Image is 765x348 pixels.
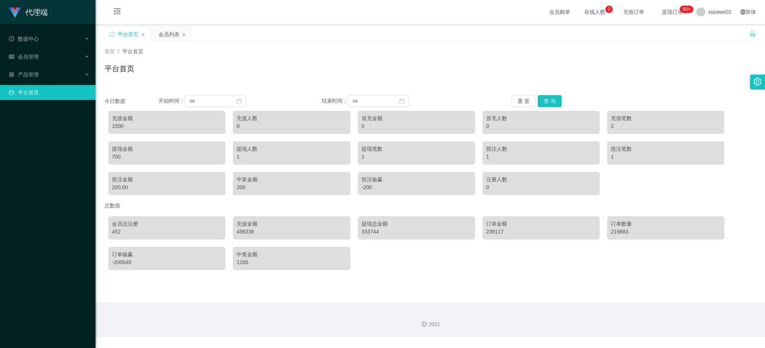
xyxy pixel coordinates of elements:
div: 投注笔数 [611,145,721,153]
h1: 代理端 [25,0,48,24]
sup: 3 [605,6,613,13]
span: / [118,48,119,54]
span: 结束时间： [322,98,348,104]
span: 提现订单 [658,9,687,15]
span: 平台首页 [122,48,143,54]
div: 提现金额 [112,145,222,153]
div: 投注人数 [486,145,596,153]
i: 图标: check-circle-o [9,36,14,41]
div: 首充金额 [362,115,471,122]
span: 会员管理 [9,54,39,60]
div: 0 [486,122,596,130]
div: 中奖金额 [237,176,346,184]
i: 图标: close [141,32,145,37]
i: 图标: menu-fold [104,0,130,24]
div: 1 [611,153,721,161]
div: 452 [112,228,222,236]
button: 重 置 [512,95,535,107]
i: 图标: close [182,32,186,37]
div: 219883 [611,228,721,236]
div: 1500 [112,122,222,130]
img: logo.9652507e.png [9,7,21,18]
div: 提现总金额 [362,220,471,228]
i: 图标: setting [753,78,762,86]
i: 图标: calendar [399,98,405,104]
div: 2 [611,122,721,130]
div: 333744 [362,228,471,236]
i: 图标: sync [109,32,115,37]
button: 查 询 [538,95,562,107]
div: 0 [362,122,471,130]
div: 投注金额 [112,176,222,184]
span: 首页 [104,48,115,54]
span: 数据中心 [9,36,39,42]
div: 今日数据 [104,97,159,105]
div: 会员列表 [159,27,179,41]
i: 图标: global [740,9,746,15]
div: 订单输赢 [112,251,222,258]
div: 注册人数 [486,176,596,184]
div: 239117 [486,228,596,236]
div: 充值人数 [237,115,346,122]
h1: 平台首页 [104,63,134,74]
div: -200649 [112,258,222,266]
div: 充值金额 [237,220,346,228]
div: 订单金额 [486,220,596,228]
div: 提现人数 [237,145,346,153]
div: 1 [486,153,596,161]
span: 在线人数 [581,9,609,15]
div: 充值笔数 [611,115,721,122]
div: 200 [237,184,346,191]
div: 提现笔数 [362,145,471,153]
div: 投注输赢 [362,176,471,184]
span: 充值订单 [619,9,648,15]
span: 开始时间： [159,98,185,104]
p: 3 [608,6,610,13]
div: 1 [237,153,346,161]
span: 产品管理 [9,72,39,78]
div: 平台首页 [118,27,138,41]
div: 总数据 [104,199,756,213]
i: 图标: calendar [236,98,241,104]
sup: 1200 [680,6,693,13]
div: 200.00 [112,184,222,191]
div: 中奖金额 [237,251,346,258]
div: 0 [237,122,346,130]
div: 700 [112,153,222,161]
div: 会员总注册 [112,220,222,228]
div: 充值金额 [112,115,222,122]
div: 1 [362,153,471,161]
div: 2021 [102,320,759,328]
div: 首充人数 [486,115,596,122]
div: 订单数量 [611,220,721,228]
div: 456336 [237,228,346,236]
div: 0 [486,184,596,191]
a: 图标: dashboard平台首页 [9,85,90,100]
i: 图标: table [9,54,14,59]
i: 图标: copyright [422,322,427,327]
i: 图标: appstore-o [9,72,14,77]
div: -200 [362,184,471,191]
a: 代理端 [9,9,48,15]
i: 图标: unlock [749,30,756,37]
div: 1166 [237,258,346,266]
